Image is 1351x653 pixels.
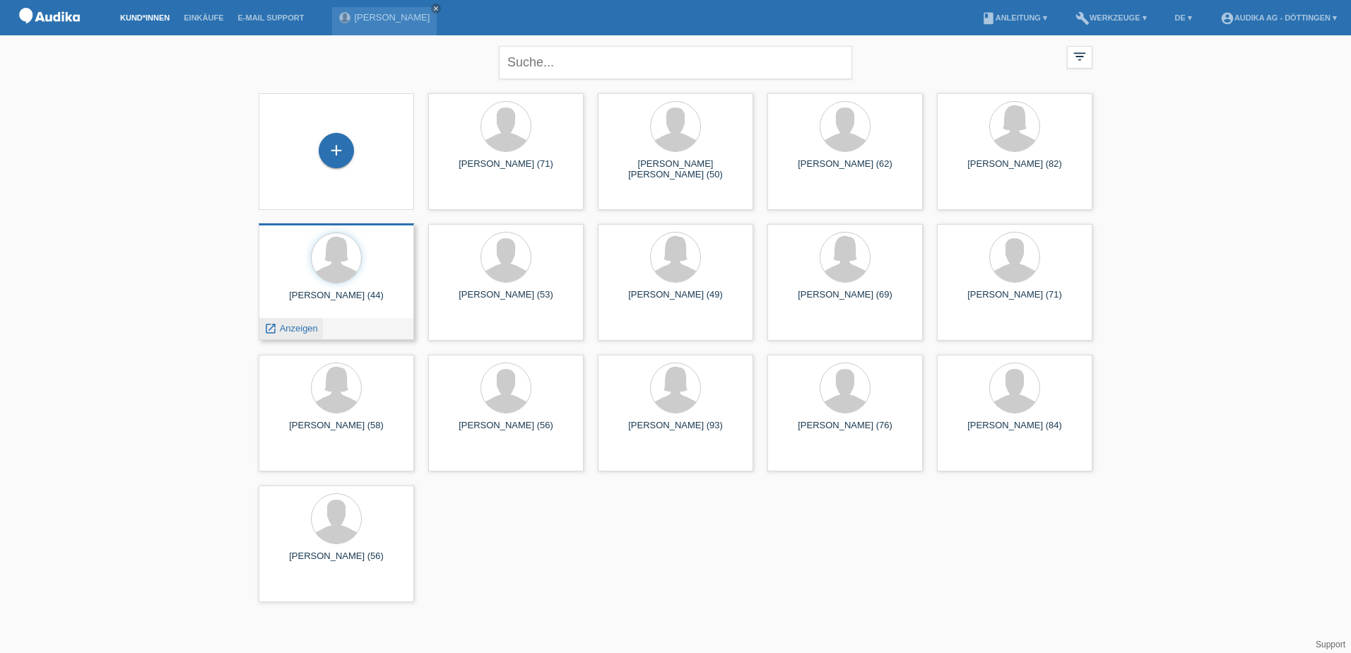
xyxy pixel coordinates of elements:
[609,158,742,181] div: [PERSON_NAME] [PERSON_NAME] (50)
[270,551,403,573] div: [PERSON_NAME] (56)
[431,4,441,13] a: close
[231,13,312,22] a: E-Mail Support
[1316,640,1345,649] a: Support
[779,158,912,181] div: [PERSON_NAME] (62)
[1068,13,1154,22] a: buildWerkzeuge ▾
[1075,11,1090,25] i: build
[354,12,430,23] a: [PERSON_NAME]
[1220,11,1234,25] i: account_circle
[779,289,912,312] div: [PERSON_NAME] (69)
[974,13,1054,22] a: bookAnleitung ▾
[280,323,318,334] span: Anzeigen
[432,5,439,12] i: close
[264,323,318,334] a: launch Anzeigen
[779,420,912,442] div: [PERSON_NAME] (76)
[948,158,1081,181] div: [PERSON_NAME] (82)
[439,420,572,442] div: [PERSON_NAME] (56)
[177,13,230,22] a: Einkäufe
[14,28,85,38] a: POS — MF Group
[1168,13,1199,22] a: DE ▾
[439,289,572,312] div: [PERSON_NAME] (53)
[439,158,572,181] div: [PERSON_NAME] (71)
[1072,49,1087,64] i: filter_list
[319,139,353,163] div: Kund*in hinzufügen
[609,420,742,442] div: [PERSON_NAME] (93)
[113,13,177,22] a: Kund*innen
[1213,13,1344,22] a: account_circleAudika AG - Döttingen ▾
[499,46,852,79] input: Suche...
[981,11,996,25] i: book
[270,420,403,442] div: [PERSON_NAME] (58)
[948,289,1081,312] div: [PERSON_NAME] (71)
[270,290,403,312] div: [PERSON_NAME] (44)
[609,289,742,312] div: [PERSON_NAME] (49)
[264,322,277,335] i: launch
[948,420,1081,442] div: [PERSON_NAME] (84)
